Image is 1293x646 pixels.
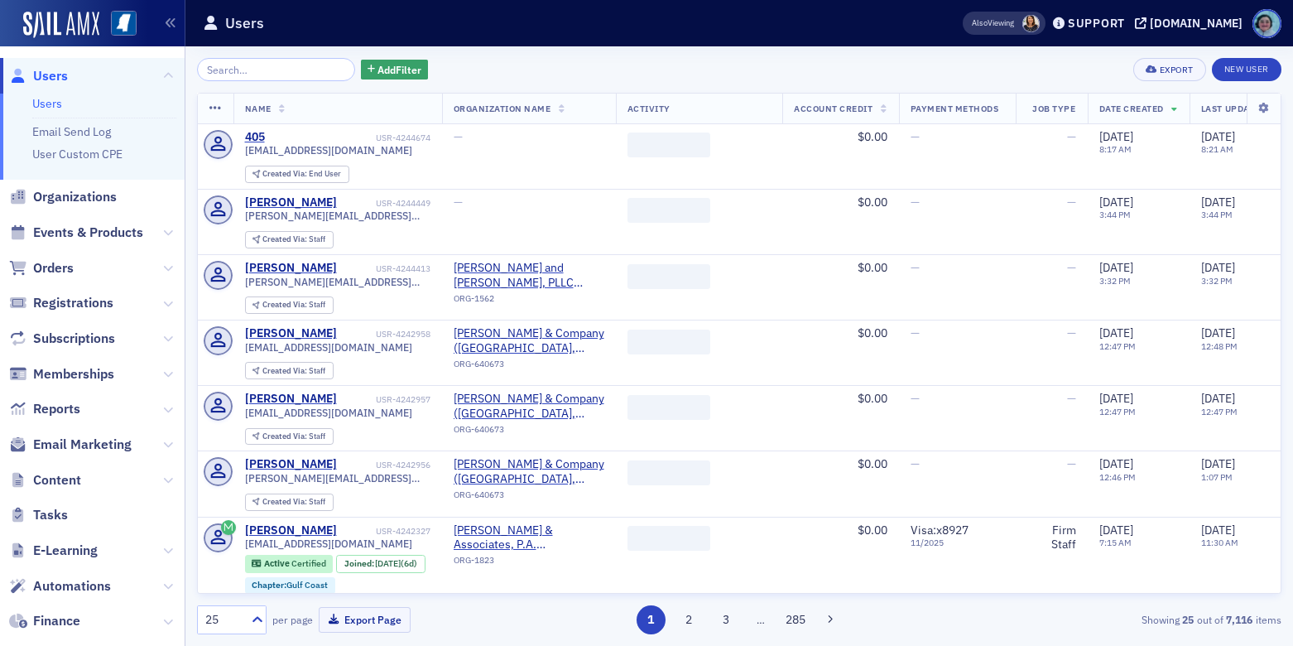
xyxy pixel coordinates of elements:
[627,526,710,551] span: ‌
[33,67,68,85] span: Users
[858,456,887,471] span: $0.00
[205,611,242,629] div: 25
[23,12,99,38] img: SailAMX
[319,607,411,633] button: Export Page
[911,129,920,144] span: —
[911,325,920,340] span: —
[911,260,920,275] span: —
[245,231,334,248] div: Created Via: Staff
[32,147,123,161] a: User Custom CPE
[33,471,81,489] span: Content
[33,259,74,277] span: Orders
[245,523,337,538] div: [PERSON_NAME]
[262,168,309,179] span: Created Via :
[454,326,604,355] a: [PERSON_NAME] & Company ([GEOGRAPHIC_DATA], [GEOGRAPHIC_DATA])
[858,523,887,538] span: $0.00
[99,11,137,39] a: View Homepage
[245,428,334,446] div: Created Via: Staff
[245,210,430,222] span: [PERSON_NAME][EMAIL_ADDRESS][DOMAIN_NAME]
[1067,456,1076,471] span: —
[454,392,604,421] a: [PERSON_NAME] & Company ([GEOGRAPHIC_DATA], [GEOGRAPHIC_DATA])
[245,130,265,145] a: 405
[1022,15,1040,32] span: Noma Burge
[33,224,143,242] span: Events & Products
[33,542,98,560] span: E-Learning
[1099,471,1136,483] time: 12:46 PM
[252,558,325,569] a: Active Certified
[33,400,80,418] span: Reports
[454,261,604,290] span: Watkins, Ward and Stafford, PLLC (West Point)
[454,424,604,441] div: ORG-640673
[972,17,1014,29] span: Viewing
[225,13,264,33] h1: Users
[1135,17,1248,29] button: [DOMAIN_NAME]
[1067,260,1076,275] span: —
[9,436,132,454] a: Email Marketing
[911,195,920,210] span: —
[252,579,286,591] span: Chapter :
[262,365,309,376] span: Created Via :
[1099,195,1133,210] span: [DATE]
[972,17,988,28] div: Also
[245,457,337,472] a: [PERSON_NAME]
[454,392,604,421] span: T.E. Lott & Company (Columbus, MS)
[9,506,68,524] a: Tasks
[627,198,710,223] span: ‌
[33,330,115,348] span: Subscriptions
[674,605,703,634] button: 2
[9,400,80,418] a: Reports
[33,294,113,312] span: Registrations
[262,299,309,310] span: Created Via :
[339,526,430,537] div: USR-4242327
[1201,406,1238,417] time: 12:47 PM
[1201,325,1235,340] span: [DATE]
[245,276,430,288] span: [PERSON_NAME][EMAIL_ADDRESS][PERSON_NAME][DOMAIN_NAME]
[627,133,710,157] span: ‌
[262,367,325,376] div: Staff
[245,392,337,407] a: [PERSON_NAME]
[1180,612,1197,627] strong: 25
[9,330,115,348] a: Subscriptions
[1067,129,1076,144] span: —
[197,58,355,81] input: Search…
[627,460,710,485] span: ‌
[245,407,412,419] span: [EMAIL_ADDRESS][DOMAIN_NAME]
[627,330,710,354] span: ‌
[245,472,430,485] span: [PERSON_NAME][EMAIL_ADDRESS][DOMAIN_NAME]
[9,67,68,85] a: Users
[1099,103,1164,114] span: Date Created
[858,260,887,275] span: $0.00
[33,506,68,524] span: Tasks
[9,365,114,383] a: Memberships
[245,341,412,354] span: [EMAIL_ADDRESS][DOMAIN_NAME]
[33,436,132,454] span: Email Marketing
[9,224,143,242] a: Events & Products
[375,558,417,569] div: (6d)
[1099,275,1131,287] time: 3:32 PM
[336,555,425,573] div: Joined: 2025-08-15 00:00:00
[375,557,401,569] span: [DATE]
[911,456,920,471] span: —
[262,498,325,507] div: Staff
[9,259,74,277] a: Orders
[454,195,463,210] span: —
[9,577,111,595] a: Automations
[1252,9,1281,38] span: Profile
[454,457,604,486] a: [PERSON_NAME] & Company ([GEOGRAPHIC_DATA], [GEOGRAPHIC_DATA])
[339,263,430,274] div: USR-4244413
[33,188,117,206] span: Organizations
[1032,103,1075,114] span: Job Type
[1201,523,1235,538] span: [DATE]
[245,261,337,276] div: [PERSON_NAME]
[1201,275,1233,287] time: 3:32 PM
[33,365,114,383] span: Memberships
[262,301,325,310] div: Staff
[454,523,604,552] a: [PERSON_NAME] & Associates, P.A. ([GEOGRAPHIC_DATA], [GEOGRAPHIC_DATA])
[245,326,337,341] a: [PERSON_NAME]
[1201,195,1235,210] span: [DATE]
[1099,537,1132,548] time: 7:15 AM
[1201,129,1235,144] span: [DATE]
